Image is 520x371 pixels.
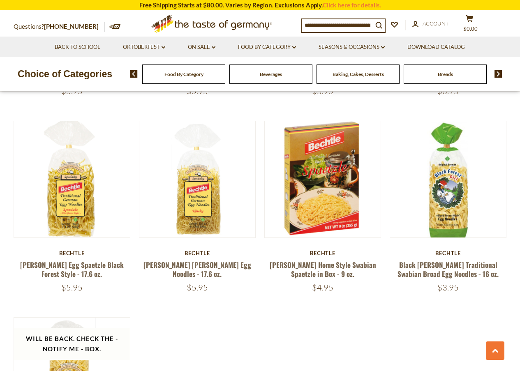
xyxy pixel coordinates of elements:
a: Account [412,19,449,28]
img: Black [390,121,506,237]
img: next arrow [495,70,502,78]
span: $4.95 [312,282,333,293]
img: Bechtle [14,121,130,237]
a: Food By Category [164,71,203,77]
span: Account [423,20,449,27]
a: Black [PERSON_NAME] Traditional Swabian Broad Egg Noodles - 16 oz. [398,260,499,279]
a: Baking, Cakes, Desserts [333,71,384,77]
a: [PERSON_NAME] Egg Spaetzle Black Forest Style - 17.6 oz. [20,260,124,279]
a: On Sale [188,43,215,52]
a: Beverages [260,71,282,77]
a: Download Catalog [407,43,465,52]
span: $3.95 [437,282,459,293]
a: [PERSON_NAME] Home Style Swabian Spaetzle in Box - 9 oz. [270,260,376,279]
a: Oktoberfest [123,43,165,52]
img: Bechtle [265,121,381,237]
p: Questions? [14,21,105,32]
div: Bechtle [390,250,507,256]
a: Click here for details. [323,1,381,9]
a: Breads [438,71,453,77]
a: [PHONE_NUMBER] [44,23,99,30]
div: Bechtle [139,250,256,256]
img: Bechtle [139,121,256,237]
span: $5.95 [61,282,83,293]
a: Food By Category [238,43,296,52]
div: Bechtle [264,250,381,256]
a: Seasons & Occasions [319,43,385,52]
a: Back to School [55,43,100,52]
img: previous arrow [130,70,138,78]
div: Bechtle [14,250,131,256]
span: $0.00 [463,25,478,32]
a: [PERSON_NAME] [PERSON_NAME] Egg Noodles - 17.6 oz. [143,260,251,279]
button: $0.00 [458,15,482,35]
span: $5.95 [187,282,208,293]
